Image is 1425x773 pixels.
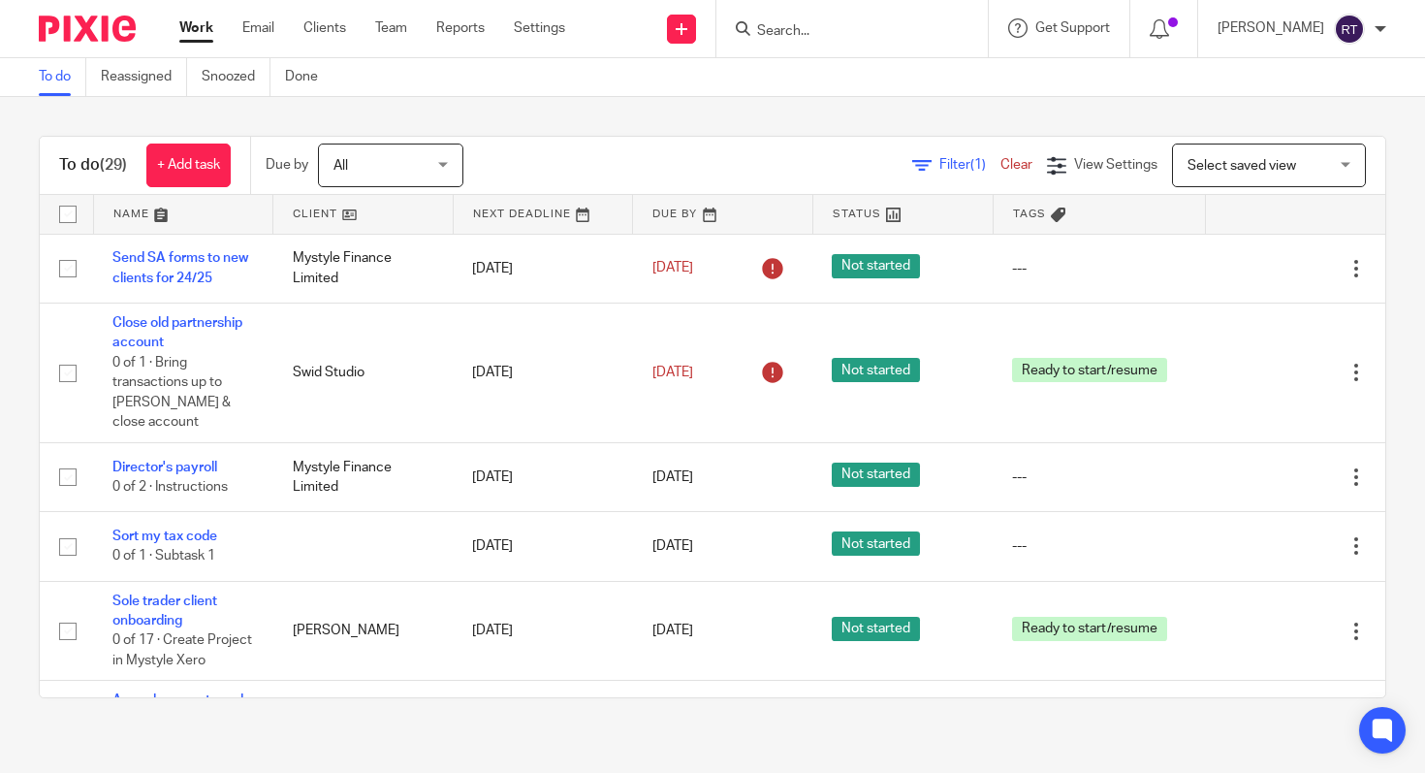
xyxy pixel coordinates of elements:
[1035,21,1110,35] span: Get Support
[39,58,86,96] a: To do
[832,531,920,556] span: Not started
[453,303,633,442] td: [DATE]
[652,366,693,379] span: [DATE]
[375,18,407,38] a: Team
[273,303,454,442] td: Swid Studio
[453,581,633,681] td: [DATE]
[1012,617,1167,641] span: Ready to start/resume
[652,470,693,484] span: [DATE]
[112,480,228,494] span: 0 of 2 · Instructions
[101,58,187,96] a: Reassigned
[453,512,633,581] td: [DATE]
[652,262,693,275] span: [DATE]
[112,693,247,726] a: Annual accounts and corporation tax return
[1000,158,1032,172] a: Clear
[266,155,308,175] p: Due by
[112,550,215,564] span: 0 of 1 · Subtask 1
[436,18,485,38] a: Reports
[755,23,930,41] input: Search
[112,356,231,430] span: 0 of 1 · Bring transactions up to [PERSON_NAME] & close account
[333,159,348,173] span: All
[285,58,332,96] a: Done
[100,157,127,173] span: (29)
[514,18,565,38] a: Settings
[652,625,693,638] span: [DATE]
[112,595,217,628] a: Sole trader client onboarding
[112,461,217,474] a: Director's payroll
[112,634,252,668] span: 0 of 17 · Create Project in Mystyle Xero
[1012,467,1186,487] div: ---
[273,234,454,303] td: Mystyle Finance Limited
[112,251,248,284] a: Send SA forms to new clients for 24/25
[146,144,231,187] a: + Add task
[112,530,217,543] a: Sort my tax code
[832,463,920,487] span: Not started
[112,316,242,349] a: Close old partnership account
[1013,209,1046,219] span: Tags
[832,617,920,641] span: Not started
[970,158,986,172] span: (1)
[202,58,270,96] a: Snoozed
[453,442,633,511] td: [DATE]
[939,158,1000,172] span: Filter
[303,18,346,38] a: Clients
[273,442,454,511] td: Mystyle Finance Limited
[1012,358,1167,382] span: Ready to start/resume
[832,358,920,382] span: Not started
[39,16,136,42] img: Pixie
[832,254,920,278] span: Not started
[59,155,127,176] h1: To do
[242,18,274,38] a: Email
[1334,14,1365,45] img: svg%3E
[1187,159,1296,173] span: Select saved view
[652,539,693,553] span: [DATE]
[1012,536,1186,556] div: ---
[273,581,454,681] td: [PERSON_NAME]
[453,234,633,303] td: [DATE]
[1218,18,1324,38] p: [PERSON_NAME]
[1012,259,1186,278] div: ---
[1074,158,1157,172] span: View Settings
[179,18,213,38] a: Work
